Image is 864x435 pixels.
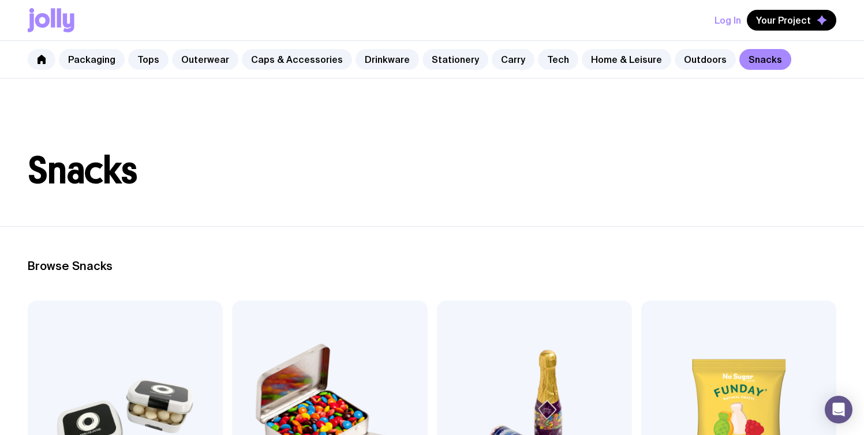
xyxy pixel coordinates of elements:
span: Your Project [756,14,811,26]
h2: Browse Snacks [28,259,836,273]
a: Carry [492,49,534,70]
a: Stationery [422,49,488,70]
a: Packaging [59,49,125,70]
a: Outerwear [172,49,238,70]
div: Open Intercom Messenger [825,396,852,423]
h1: Snacks [28,152,836,189]
a: Drinkware [356,49,419,70]
a: Snacks [739,49,791,70]
a: Caps & Accessories [242,49,352,70]
button: Log In [715,10,741,31]
a: Home & Leisure [582,49,671,70]
button: Your Project [747,10,836,31]
a: Tech [538,49,578,70]
a: Outdoors [675,49,736,70]
a: Tops [128,49,169,70]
